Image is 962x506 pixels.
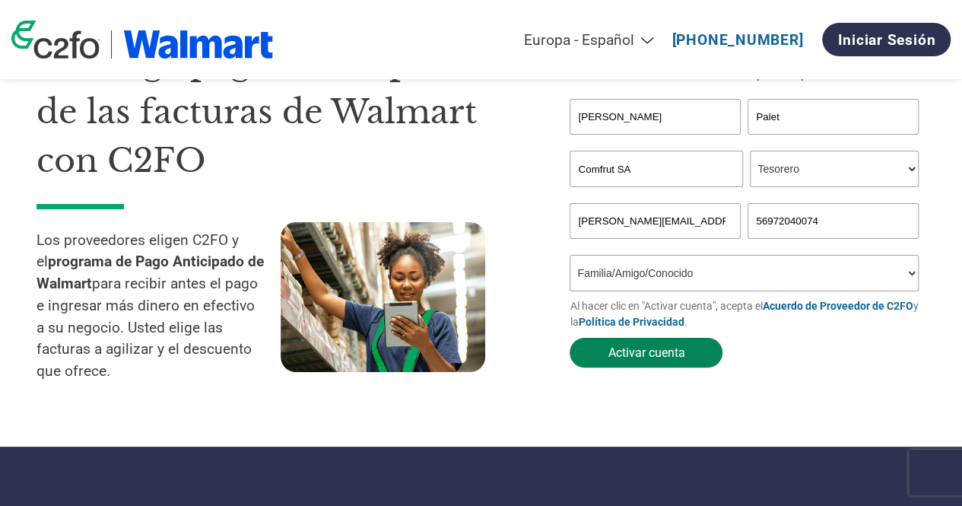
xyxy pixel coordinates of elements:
[578,316,684,328] a: Política de Privacidad
[281,222,485,372] img: supply chain worker
[37,253,264,292] strong: programa de Pago Anticipado de Walmart
[570,136,740,145] div: Invalid first name or first name is too long
[11,21,100,59] img: c2fo logo
[123,30,273,59] img: Walmart
[570,298,925,330] p: Al hacer clic en "Activar cuenta", acepta el y la .
[570,240,740,249] div: Inavlid Email Address
[748,136,918,145] div: Invalid last name or last name is too long
[37,38,524,186] h1: Obtenga pagos anticipados de las facturas de Walmart con C2FO
[822,23,951,56] a: Iniciar sesión
[762,300,913,312] a: Acuerdo de Proveedor de C2FO
[748,240,918,249] div: Inavlid Phone Number
[570,99,740,135] input: Nombre*
[570,203,740,239] input: Invalid Email format
[750,151,918,187] select: Title/Role
[37,230,281,383] p: Los proveedores eligen C2FO y el para recibir antes el pago e ingresar más dinero en efectivo a s...
[748,203,918,239] input: Teléfono*
[570,338,722,368] button: Activar cuenta
[671,31,803,49] a: [PHONE_NUMBER]
[748,99,918,135] input: Apellido*
[570,151,742,187] input: Nombre de su compañía*
[570,189,918,197] div: Invalid company name or company name is too long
